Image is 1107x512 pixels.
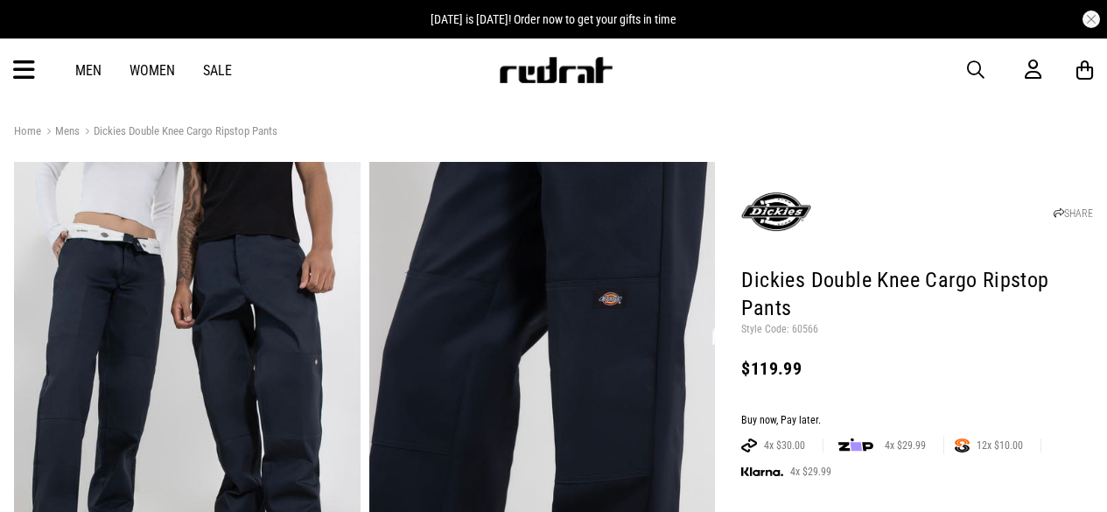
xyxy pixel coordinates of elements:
p: Style Code: 60566 [741,323,1093,337]
span: 4x $29.99 [783,465,838,479]
img: Redrat logo [498,57,613,83]
img: zip [838,437,873,454]
div: Buy now, Pay later. [741,414,1093,428]
span: 4x $29.99 [878,438,933,452]
a: Women [130,62,175,79]
a: Dickies Double Knee Cargo Ripstop Pants [80,124,277,141]
span: 12x $10.00 [970,438,1030,452]
a: SHARE [1054,207,1093,220]
a: Mens [41,124,80,141]
a: Home [14,124,41,137]
span: [DATE] is [DATE]! Order now to get your gifts in time [431,12,676,26]
img: KLARNA [741,467,783,477]
span: 4x $30.00 [757,438,812,452]
a: Men [75,62,102,79]
div: $119.99 [741,358,1093,379]
a: Sale [203,62,232,79]
img: SPLITPAY [955,438,970,452]
img: Dickies [741,177,811,247]
img: AFTERPAY [741,438,757,452]
h1: Dickies Double Knee Cargo Ripstop Pants [741,267,1093,323]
